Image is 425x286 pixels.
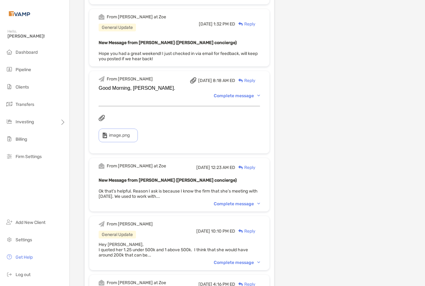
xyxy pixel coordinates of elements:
[6,270,13,278] img: logout icon
[6,100,13,108] img: transfers icon
[107,163,166,169] div: From [PERSON_NAME] at Zoe
[6,152,13,160] img: firm-settings icon
[107,76,153,82] div: From [PERSON_NAME]
[99,242,248,258] span: Hey [PERSON_NAME], I quoted her 1.25 under 500k and 1 above 500k. I think that she would have aro...
[213,21,235,27] span: 1:32 PM ED
[6,118,13,125] img: investing icon
[238,79,243,83] img: Reply icon
[257,261,260,263] img: Chevron icon
[214,260,260,265] div: Complete message
[214,93,260,98] div: Complete message
[16,154,42,159] span: Firm Settings
[99,163,105,169] img: Event icon
[257,95,260,97] img: Chevron icon
[213,78,235,83] span: 8:18 AM ED
[238,229,243,233] img: Reply icon
[107,14,166,20] div: From [PERSON_NAME] at Zoe
[6,253,13,261] img: get-help icon
[235,77,255,84] div: Reply
[7,34,66,39] span: [PERSON_NAME]!
[235,228,255,234] div: Reply
[16,67,31,72] span: Pipeline
[16,119,34,125] span: Investing
[6,135,13,143] img: billing icon
[6,48,13,56] img: dashboard icon
[99,188,258,199] span: Ok that’s helpful. Reason I ask is because I know the firm that she’s meeting with [DATE]. We use...
[107,280,166,285] div: From [PERSON_NAME] at Zoe
[196,229,210,234] span: [DATE]
[16,255,33,260] span: Get Help
[7,2,31,25] img: Zoe Logo
[235,164,255,171] div: Reply
[6,66,13,73] img: pipeline icon
[16,102,34,107] span: Transfers
[196,165,210,170] span: [DATE]
[198,78,212,83] span: [DATE]
[103,133,107,138] img: type
[99,280,105,286] img: Event icon
[99,221,105,227] img: Event icon
[99,24,136,31] div: General Update
[16,50,38,55] span: Dashboard
[235,21,255,27] div: Reply
[16,237,32,243] span: Settings
[211,229,235,234] span: 10:10 PM ED
[6,218,13,226] img: add_new_client icon
[6,236,13,243] img: settings icon
[16,220,45,225] span: Add New Client
[99,231,136,238] div: General Update
[238,22,243,26] img: Reply icon
[99,40,237,45] b: New Message from [PERSON_NAME] ([PERSON_NAME] concierge)
[6,83,13,90] img: clients icon
[16,137,27,142] span: Billing
[238,166,243,170] img: Reply icon
[99,178,237,183] b: New Message from [PERSON_NAME] ([PERSON_NAME] concierge)
[257,203,260,205] img: Chevron icon
[99,85,260,91] div: Good Morning, [PERSON_NAME].
[99,115,105,121] img: attachments
[16,272,30,277] span: Log out
[99,14,105,20] img: Event icon
[107,221,153,227] div: From [PERSON_NAME]
[199,21,213,27] span: [DATE]
[99,51,258,61] span: Hope you had a great weekend! I just checked in via email for feedback, will keep you posted if w...
[109,133,130,138] span: image.png
[99,76,105,82] img: Event icon
[211,165,235,170] span: 12:23 AM ED
[190,77,196,84] img: attachment
[16,84,29,90] span: Clients
[214,201,260,207] div: Complete message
